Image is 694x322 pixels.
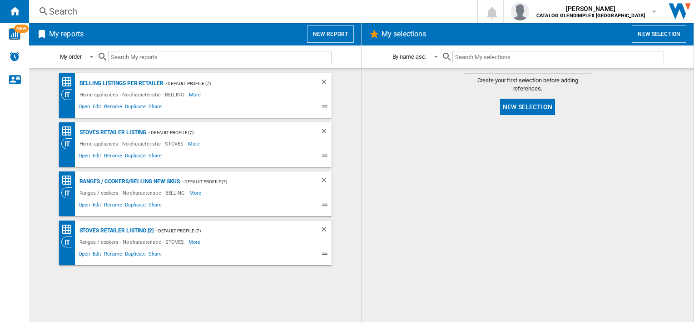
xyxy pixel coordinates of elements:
[147,102,163,113] span: Share
[124,151,147,162] span: Duplicate
[146,127,301,138] div: - Default profile (7)
[91,201,103,211] span: Edit
[9,51,20,62] img: alerts-logo.svg
[103,151,124,162] span: Rename
[320,225,332,236] div: Delete
[320,127,332,138] div: Delete
[108,51,332,63] input: Search My reports
[124,250,147,261] span: Duplicate
[77,151,92,162] span: Open
[189,89,202,100] span: More
[500,99,555,115] button: New selection
[47,25,85,43] h2: My reports
[61,187,77,198] div: Category View
[91,250,103,261] span: Edit
[77,138,188,149] div: Home appliances - No characteristic - STOVES
[180,176,301,187] div: - Default profile (7)
[49,5,453,18] div: Search
[147,151,163,162] span: Share
[77,225,154,236] div: STOVES Retailer Listing [2]
[307,25,354,43] button: New report
[77,176,180,187] div: Ranges / cookers/BELLING NEW SKUS
[77,127,147,138] div: STOVES Retailer Listing
[77,89,189,100] div: Home appliances - No characteristic - BELLING
[189,187,203,198] span: More
[380,25,428,43] h2: My selections
[61,126,77,137] div: Price Matrix
[103,250,124,261] span: Rename
[61,76,77,88] div: Price Matrix
[103,102,124,113] span: Rename
[77,236,189,247] div: Ranges / cookers - No characteristic - STOVES
[14,25,29,33] span: NEW
[154,225,302,236] div: - Default profile (7)
[188,138,201,149] span: More
[147,201,163,211] span: Share
[61,224,77,235] div: Price Matrix
[536,13,645,19] b: CATALOG GLENDIMPLEX [GEOGRAPHIC_DATA]
[464,76,591,93] span: Create your first selection before adding references.
[320,78,332,89] div: Delete
[61,175,77,186] div: Price Matrix
[511,2,529,20] img: profile.jpg
[77,78,164,89] div: BELLING Listings per retailer
[632,25,686,43] button: New selection
[392,53,426,60] div: By name asc.
[61,138,77,149] div: Category View
[77,201,92,211] span: Open
[77,187,189,198] div: Ranges / cookers - No characteristic - BELLING
[61,236,77,247] div: Category View
[103,201,124,211] span: Rename
[452,51,664,63] input: Search My selections
[77,250,92,261] span: Open
[188,236,202,247] span: More
[91,151,103,162] span: Edit
[320,176,332,187] div: Delete
[164,78,302,89] div: - Default profile (7)
[536,4,645,13] span: [PERSON_NAME]
[60,53,82,60] div: My order
[77,102,92,113] span: Open
[9,28,20,40] img: wise-card.svg
[61,89,77,100] div: Category View
[124,201,147,211] span: Duplicate
[124,102,147,113] span: Duplicate
[91,102,103,113] span: Edit
[147,250,163,261] span: Share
